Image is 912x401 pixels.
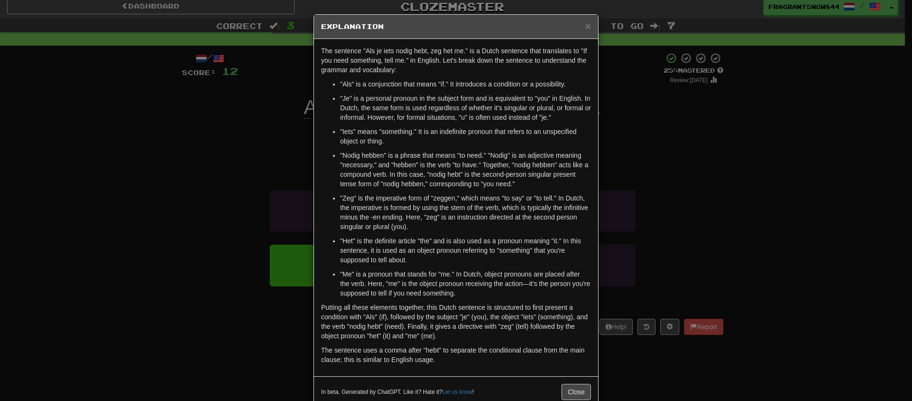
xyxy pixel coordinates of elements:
[321,46,591,75] p: The sentence "Als je iets nodig hebt, zeg het me." is a Dutch sentence that translates to "If you...
[585,20,591,31] span: ×
[340,94,591,122] p: "Je" is a personal pronoun in the subject form and is equivalent to "you" in English. In Dutch, t...
[340,269,591,298] p: "Me" is a pronoun that stands for "me." In Dutch, object pronouns are placed after the verb. Here...
[321,345,591,364] p: The sentence uses a comma after "hebt" to separate the conditional clause from the main clause; t...
[321,22,591,31] h5: Explanation
[340,79,591,89] p: "Als" is a conjunction that means "if." It introduces a condition or a possibility.
[340,193,591,231] p: "Zeg" is the imperative form of "zeggen," which means "to say" or "to tell." In Dutch, the impera...
[340,127,591,146] p: "Iets" means "something." It is an indefinite pronoun that refers to an unspecified object or thing.
[321,303,591,341] p: Putting all these elements together, this Dutch sentence is structured to first present a conditi...
[442,389,472,395] a: Let us know
[585,21,591,31] button: Close
[321,388,474,396] small: In beta. Generated by ChatGPT. Like it? Hate it? !
[340,236,591,265] p: "Het" is the definite article "the" and is also used as a pronoun meaning "it." In this sentence,...
[340,151,591,189] p: "Nodig hebben" is a phrase that means "to need." "Nodig" is an adjective meaning "necessary," and...
[561,384,591,400] button: Close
